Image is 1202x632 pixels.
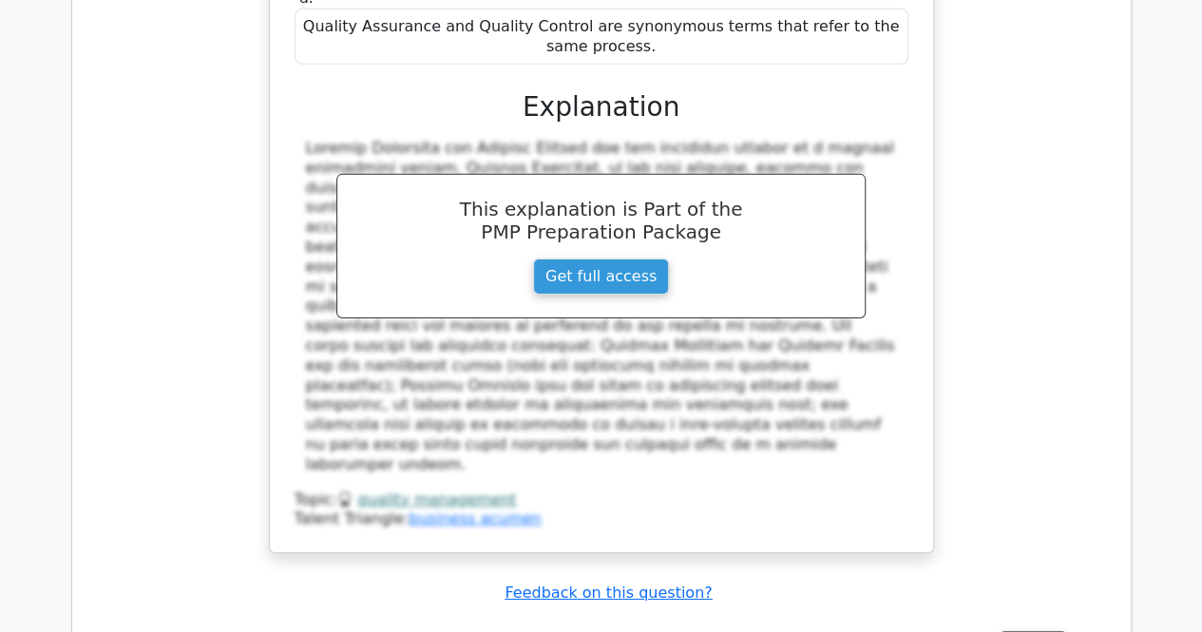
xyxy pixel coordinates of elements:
a: Feedback on this question? [505,584,712,602]
div: Quality Assurance and Quality Control are synonymous terms that refer to the same process. [295,9,908,66]
a: business acumen [409,509,541,527]
h3: Explanation [306,91,897,124]
div: Topic: [295,490,908,510]
div: Loremip Dolorsita con Adipisc Elitsed doe tem incididun utlabor et d magnaal enimadmini veniam. Q... [306,139,897,475]
a: quality management [357,490,516,508]
div: Talent Triangle: [295,490,908,530]
a: Get full access [533,259,669,295]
